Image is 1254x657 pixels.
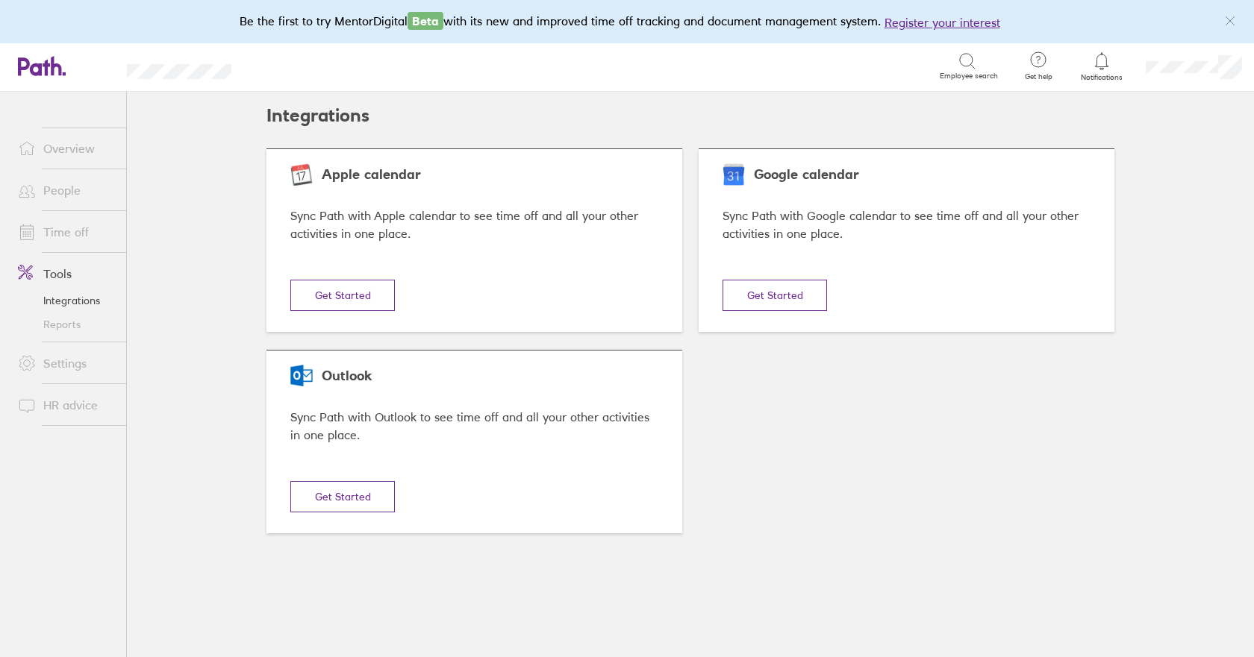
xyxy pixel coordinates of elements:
button: Get Started [290,481,395,512]
span: Get help [1014,72,1063,81]
a: Time off [6,217,126,247]
a: Tools [6,259,126,289]
a: People [6,175,126,205]
button: Get Started [723,280,827,311]
div: Be the first to try MentorDigital with its new and improved time off tracking and document manage... [240,12,1015,31]
div: Search [272,59,310,72]
h2: Integrations [266,92,369,139]
a: Settings [6,348,126,378]
span: Notifications [1078,73,1126,82]
span: Beta [408,12,443,30]
div: Sync Path with Google calendar to see time off and all your other activities in one place. [723,207,1091,244]
a: Overview [6,133,126,163]
a: Reports [6,312,126,336]
a: Notifications [1078,51,1126,82]
span: Employee search [940,72,998,81]
a: Integrations [6,289,126,312]
button: Register your interest [885,13,1000,31]
div: Apple calendar [290,167,658,183]
div: Sync Path with Apple calendar to see time off and all your other activities in one place. [290,207,658,244]
button: Get Started [290,280,395,311]
div: Outlook [290,368,658,384]
div: Sync Path with Outlook to see time off and all your other activities in one place. [290,408,658,445]
a: HR advice [6,390,126,420]
div: Google calendar [723,167,1091,183]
